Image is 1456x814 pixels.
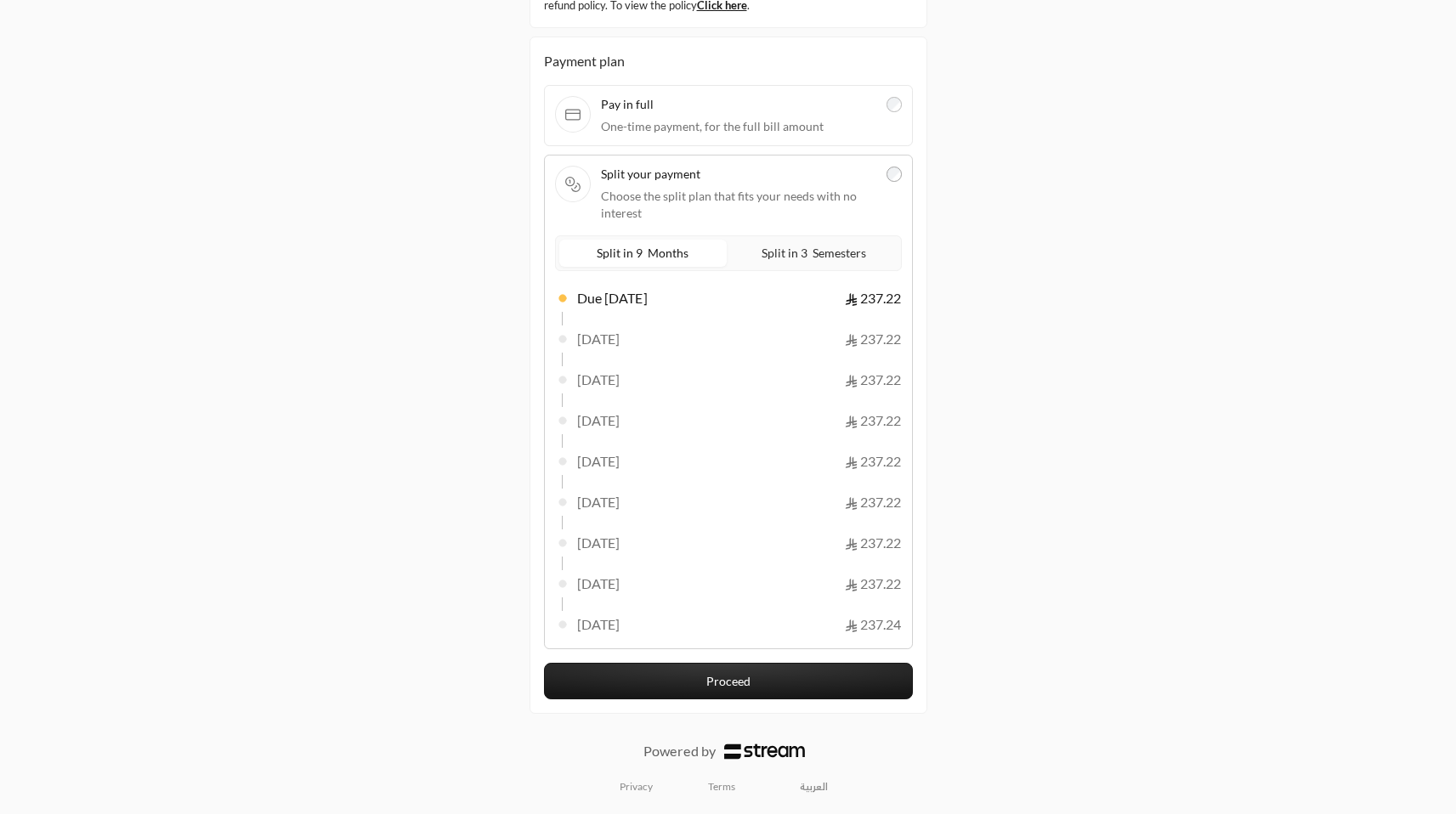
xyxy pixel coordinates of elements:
[724,743,805,759] img: Logo
[845,410,901,431] span: 237.22
[758,242,870,263] span: Split in 3 Semesters
[845,533,901,553] span: 237.22
[708,780,735,794] a: Terms
[887,167,902,182] input: Split your paymentChoose the split plan that fits your needs with no interest
[577,410,620,431] span: [DATE]
[601,96,876,113] span: Pay in full
[845,451,901,472] span: 237.22
[845,370,901,390] span: 237.22
[577,492,620,512] span: [DATE]
[790,773,837,800] a: العربية
[593,242,692,263] span: Split in 9 Months
[577,614,620,635] span: [DATE]
[544,51,913,71] div: Payment plan
[845,492,901,512] span: 237.22
[577,288,648,308] span: Due [DATE]
[577,329,620,349] span: [DATE]
[845,288,901,308] span: 237.22
[601,166,876,183] span: Split your payment
[577,533,620,553] span: [DATE]
[601,118,876,135] span: One-time payment, for the full bill amount
[845,574,901,594] span: 237.22
[845,329,901,349] span: 237.22
[577,451,620,472] span: [DATE]
[601,188,876,222] span: Choose the split plan that fits your needs with no interest
[577,370,620,390] span: [DATE]
[643,741,716,761] p: Powered by
[845,614,901,635] span: 237.24
[577,574,620,594] span: [DATE]
[887,97,902,112] input: Pay in fullOne-time payment, for the full bill amount
[620,780,653,794] a: Privacy
[544,663,913,699] button: Proceed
